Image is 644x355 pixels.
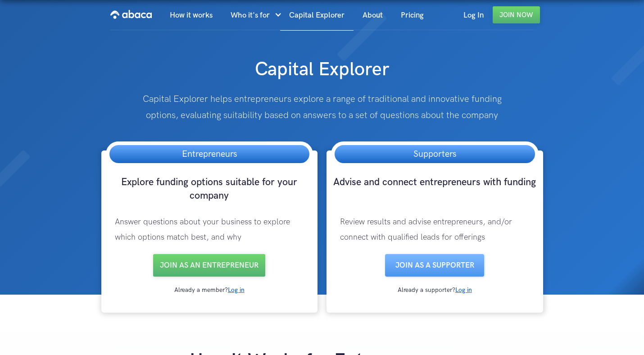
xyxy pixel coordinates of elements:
[153,254,265,277] a: Join as an entrepreneur
[404,145,465,163] h3: Supporters
[331,286,539,295] div: Already a supporter?
[173,145,246,163] h3: Entrepreneurs
[110,7,152,22] img: Abaca logo
[493,6,540,23] a: Join Now
[106,176,313,205] h3: Explore funding options suitable for your company
[331,205,539,254] p: Review results and advise entrepreneurs, and/or connect with qualified leads for offerings
[385,254,484,277] a: Join as a SUPPORTER
[331,176,539,205] h3: Advise and connect entrepreneurs with funding
[455,286,472,294] a: Log in
[106,205,313,254] p: Answer questions about your business to explore which options match best, and why
[106,286,313,295] div: Already a member?
[129,91,515,123] p: Capital Explorer helps entrepreneurs explore a range of traditional and innovative funding option...
[228,286,245,294] a: Log in
[161,49,483,82] h1: Capital Explorer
